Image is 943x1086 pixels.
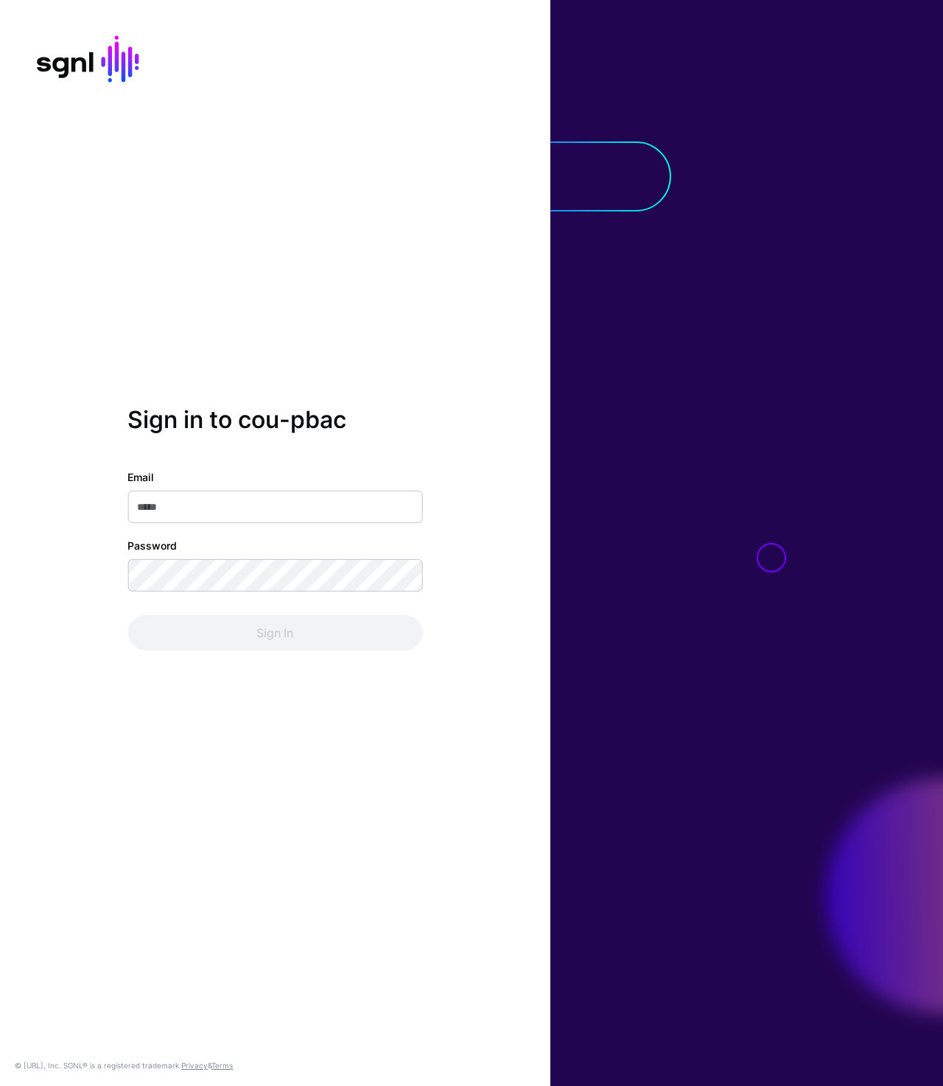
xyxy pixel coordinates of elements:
[211,1061,233,1070] a: Terms
[181,1061,208,1070] a: Privacy
[15,1059,233,1071] div: © [URL], Inc. SGNL® is a registered trademark. &
[127,469,154,485] label: Email
[127,406,422,434] h2: Sign in to cou-pbac
[127,538,177,553] label: Password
